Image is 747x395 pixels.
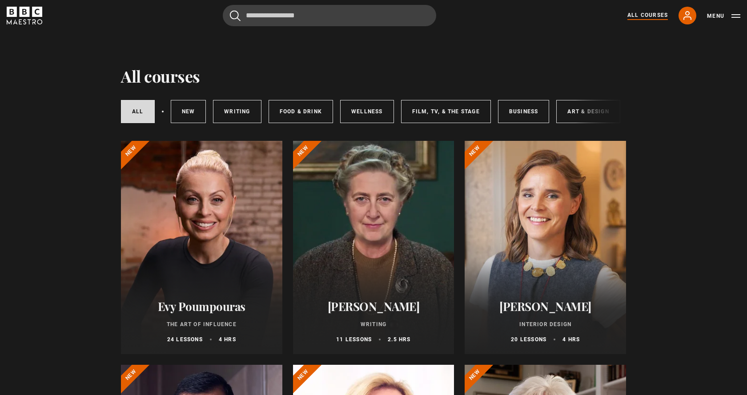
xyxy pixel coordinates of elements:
[213,100,261,123] a: Writing
[171,100,206,123] a: New
[627,11,668,20] a: All Courses
[121,67,200,85] h1: All courses
[293,141,454,354] a: [PERSON_NAME] Writing 11 lessons 2.5 hrs New
[132,320,272,328] p: The Art of Influence
[401,100,491,123] a: Film, TV, & The Stage
[498,100,550,123] a: Business
[269,100,333,123] a: Food & Drink
[230,10,241,21] button: Submit the search query
[562,335,580,343] p: 4 hrs
[336,335,372,343] p: 11 lessons
[388,335,410,343] p: 2.5 hrs
[219,335,236,343] p: 4 hrs
[7,7,42,24] svg: BBC Maestro
[121,100,155,123] a: All
[465,141,626,354] a: [PERSON_NAME] Interior Design 20 lessons 4 hrs New
[511,335,546,343] p: 20 lessons
[167,335,203,343] p: 24 lessons
[304,320,444,328] p: Writing
[475,320,615,328] p: Interior Design
[223,5,436,26] input: Search
[556,100,620,123] a: Art & Design
[475,299,615,313] h2: [PERSON_NAME]
[121,141,282,354] a: Evy Poumpouras The Art of Influence 24 lessons 4 hrs New
[707,12,740,20] button: Toggle navigation
[340,100,394,123] a: Wellness
[304,299,444,313] h2: [PERSON_NAME]
[132,299,272,313] h2: Evy Poumpouras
